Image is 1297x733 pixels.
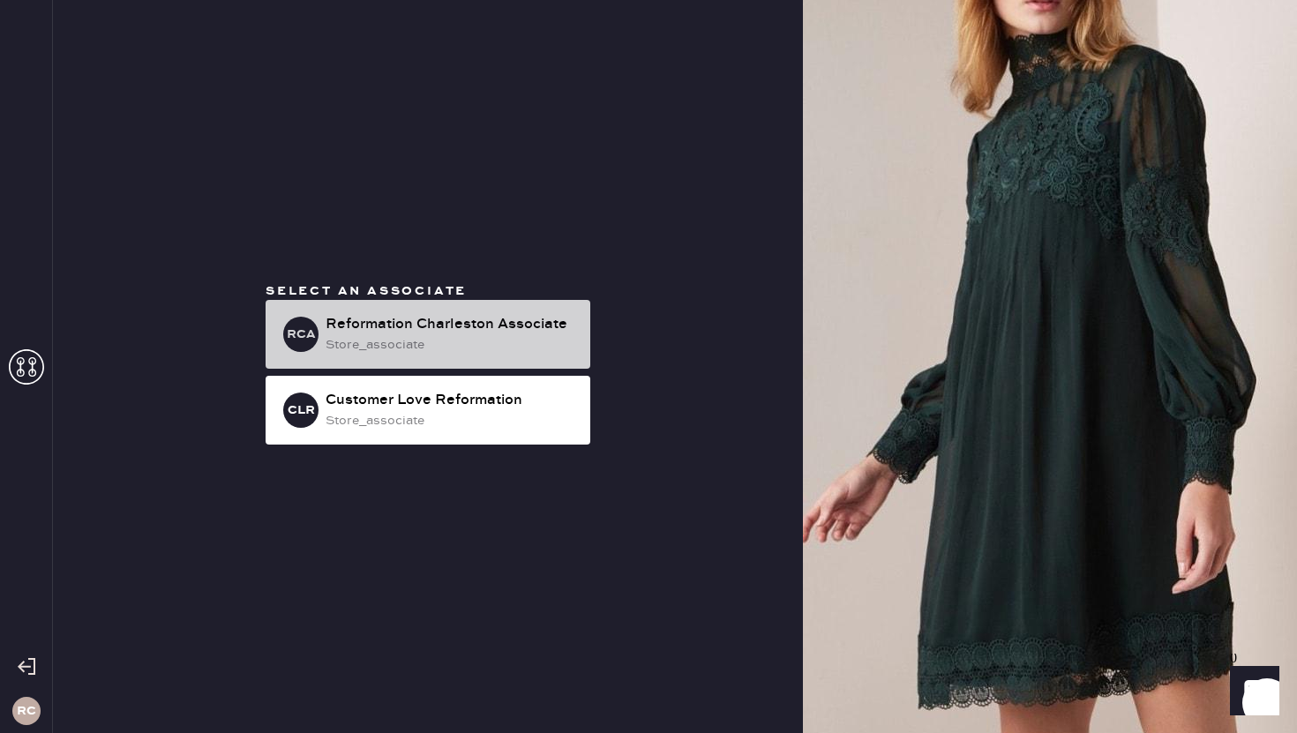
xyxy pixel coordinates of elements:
h3: RCA [287,328,316,340]
h3: CLR [288,404,315,416]
div: store_associate [326,411,576,430]
h3: RC [17,705,36,717]
div: store_associate [326,335,576,355]
div: Reformation Charleston Associate [326,314,576,335]
div: Customer Love Reformation [326,390,576,411]
span: Select an associate [266,283,467,299]
iframe: Front Chat [1213,654,1289,729]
